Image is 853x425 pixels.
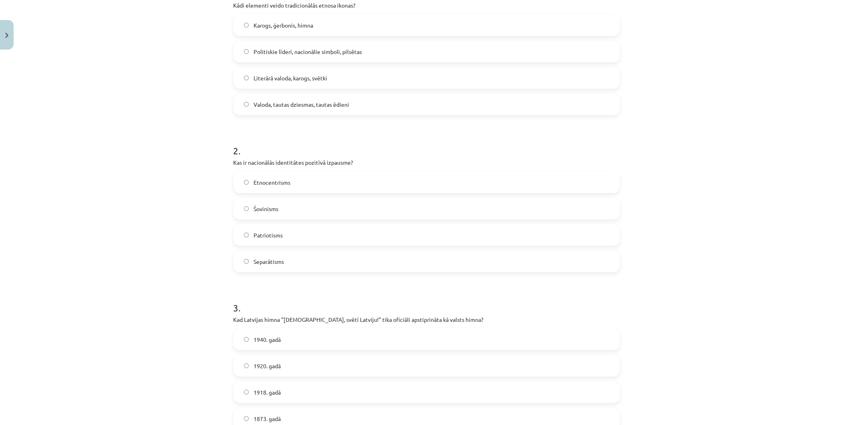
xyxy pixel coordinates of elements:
[244,76,249,81] input: Literārā valoda, karogs, svētki
[244,102,249,107] input: Valoda, tautas dziesmas, tautas ēdieni
[5,33,8,38] img: icon-close-lesson-0947bae3869378f0d4975bcd49f059093ad1ed9edebbc8119c70593378902aed.svg
[244,416,249,421] input: 1873. gadā
[254,74,327,82] span: Literārā valoda, karogs, svētki
[234,288,620,313] h1: 3 .
[254,231,283,239] span: Patriotisms
[244,49,249,54] input: Politiskie līderi, nacionālie simboli, pilsētas
[244,337,249,342] input: 1940. gadā
[254,388,281,397] span: 1918. gadā
[234,1,620,10] p: Kādi elementi veido tradicionālās etnosa ikonas?
[244,23,249,28] input: Karogs, ģerbonis, himna
[234,315,620,324] p: Kad Latvijas himna "[DEMOGRAPHIC_DATA], svētī Latviju!" tika oficiāli apstiprināta kā valsts himna?
[234,158,620,167] p: Kas ir nacionālās identitātes pozitīvā izpausme?
[254,21,313,30] span: Karogs, ģerbonis, himna
[254,362,281,370] span: 1920. gadā
[244,390,249,395] input: 1918. gadā
[254,100,349,109] span: Valoda, tautas dziesmas, tautas ēdieni
[244,180,249,185] input: Etnocentrisms
[254,178,290,187] span: Etnocentrisms
[234,131,620,156] h1: 2 .
[254,205,278,213] span: Šovinisms
[244,363,249,369] input: 1920. gadā
[254,415,281,423] span: 1873. gadā
[244,233,249,238] input: Patriotisms
[254,335,281,344] span: 1940. gadā
[244,259,249,264] input: Separātisms
[254,257,284,266] span: Separātisms
[244,206,249,212] input: Šovinisms
[254,48,362,56] span: Politiskie līderi, nacionālie simboli, pilsētas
